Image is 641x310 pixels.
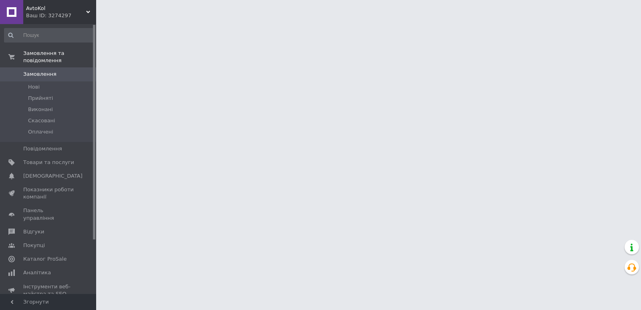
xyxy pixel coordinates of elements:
span: Панель управління [23,207,74,221]
span: Замовлення та повідомлення [23,50,96,64]
span: Інструменти веб-майстра та SEO [23,283,74,298]
span: Замовлення [23,71,56,78]
span: Прийняті [28,95,53,102]
span: Повідомлення [23,145,62,152]
span: Покупці [23,242,45,249]
span: AvtoKol [26,5,86,12]
div: Ваш ID: 3274297 [26,12,96,19]
span: Скасовані [28,117,55,124]
span: Виконані [28,106,53,113]
input: Пошук [4,28,95,43]
span: Аналітика [23,269,51,276]
span: Оплачені [28,128,53,136]
span: [DEMOGRAPHIC_DATA] [23,172,83,180]
span: Показники роботи компанії [23,186,74,201]
span: Товари та послуги [23,159,74,166]
span: Каталог ProSale [23,255,67,263]
span: Нові [28,83,40,91]
span: Відгуки [23,228,44,235]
